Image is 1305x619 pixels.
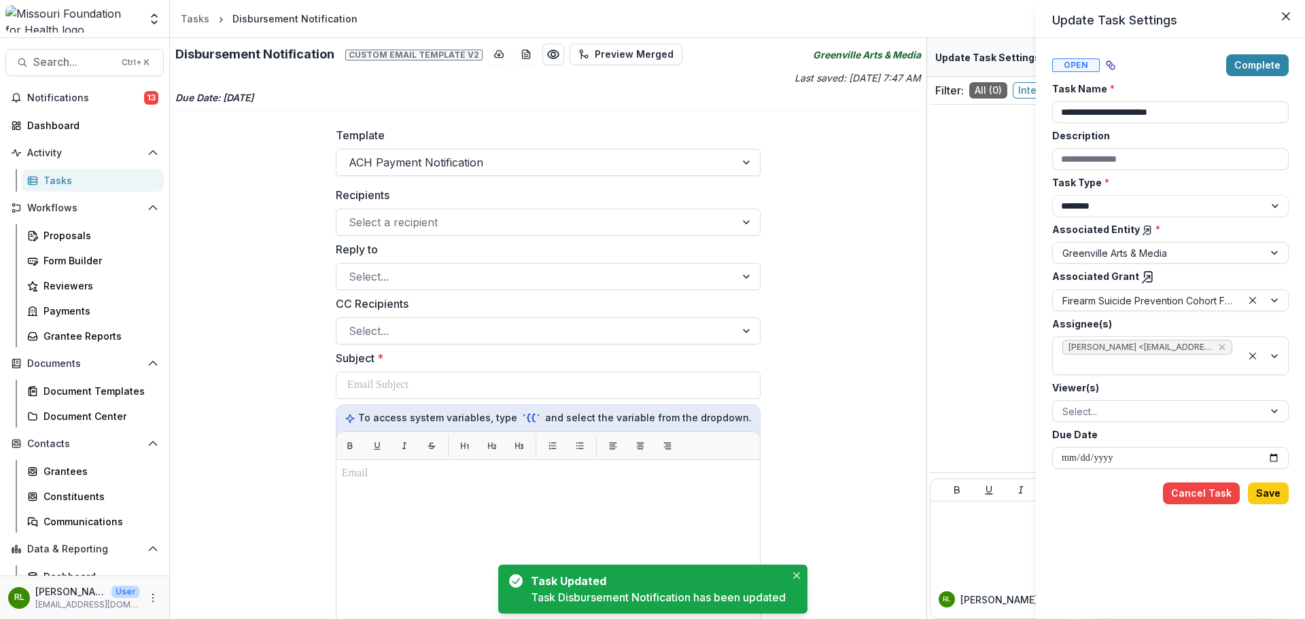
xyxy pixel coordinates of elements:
[531,589,786,605] div: Task Disbursement Notification has been updated
[1052,128,1281,143] label: Description
[1245,292,1261,308] div: Clear selected options
[1052,269,1281,284] label: Associated Grant
[1052,381,1281,395] label: Viewer(s)
[1052,58,1100,72] span: Open
[1052,82,1281,96] label: Task Name
[1248,482,1289,504] button: Save
[1226,54,1289,76] button: Complete
[1052,317,1281,331] label: Assignee(s)
[788,567,805,584] button: Close
[1163,482,1240,504] button: Cancel Task
[531,573,780,589] div: Task Updated
[1052,222,1281,236] label: Associated Entity
[1052,175,1281,190] label: Task Type
[1217,340,1228,354] div: Remove Brandy Boyer <bboyer@mffh.org> (bboyer@mffh.org)
[1052,427,1281,442] label: Due Date
[1245,348,1261,364] div: Clear selected options
[1068,342,1213,352] span: [PERSON_NAME] <[EMAIL_ADDRESS][DOMAIN_NAME]> ([EMAIL_ADDRESS][DOMAIN_NAME])
[1100,54,1121,76] button: Parent task
[1275,5,1297,27] button: Close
